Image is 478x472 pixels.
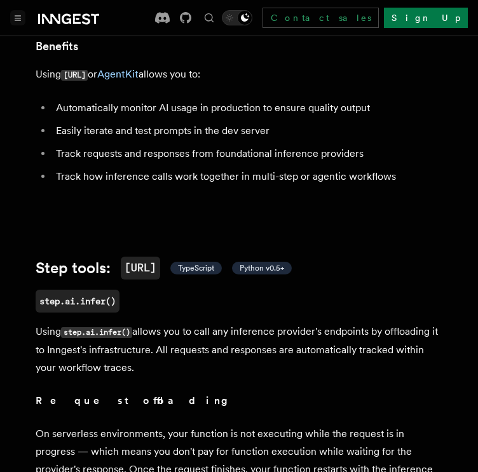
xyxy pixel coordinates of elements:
[36,290,119,313] a: step.ai.infer()
[263,8,379,28] a: Contact sales
[97,68,139,80] a: AgentKit
[201,10,217,25] button: Find something...
[52,99,442,117] li: Automatically monitor AI usage in production to ensure quality output
[384,8,468,28] a: Sign Up
[240,263,284,273] span: Python v0.5+
[36,65,442,84] p: Using or allows you to:
[36,323,442,377] p: Using allows you to call any inference provider's endpoints by offloading it to Inngest's infrast...
[52,168,442,185] li: Track how inference calls work together in multi-step or agentic workflows
[52,122,442,140] li: Easily iterate and test prompts in the dev server
[36,37,78,55] a: Benefits
[61,327,132,338] code: step.ai.infer()
[121,257,160,280] code: [URL]
[178,263,214,273] span: TypeScript
[36,257,292,280] a: Step tools:[URL] TypeScript Python v0.5+
[52,145,442,163] li: Track requests and responses from foundational inference providers
[61,70,88,81] code: [URL]
[36,394,237,407] strong: Request offloading
[222,10,252,25] button: Toggle dark mode
[10,10,25,25] button: Toggle navigation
